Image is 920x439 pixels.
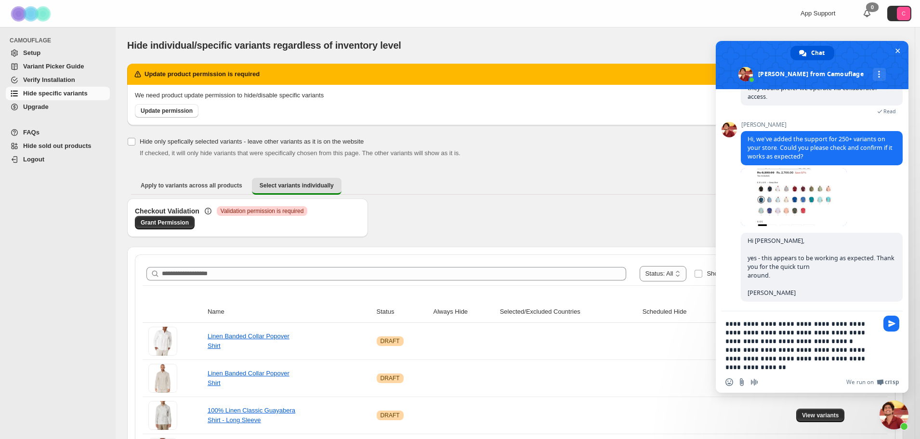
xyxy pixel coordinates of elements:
[725,319,878,372] textarea: Compose your message...
[141,182,242,189] span: Apply to variants across all products
[135,92,324,99] span: We need product update permission to hide/disable specific variants
[883,316,899,332] span: Send
[23,76,75,83] span: Verify Installation
[790,46,834,60] div: Chat
[801,10,835,17] span: App Support
[640,301,723,323] th: Scheduled Hide
[135,216,195,229] a: Grant Permission
[431,301,497,323] th: Always Hide
[748,237,894,297] span: Hi [PERSON_NAME], yes - this appears to be working as expected. Thank you for the quick turn arou...
[880,400,908,429] div: Close chat
[141,219,189,226] span: Grant Permission
[707,270,812,277] span: Show Camouflage managed products
[6,153,110,166] a: Logout
[902,11,906,16] text: C
[796,409,845,422] button: View variants
[802,412,839,419] span: View variants
[846,378,899,386] a: We run onCrisp
[381,412,400,419] span: DRAFT
[725,378,733,386] span: Insert an emoji
[6,139,110,153] a: Hide sold out products
[883,108,896,115] span: Read
[887,6,911,21] button: Avatar with initials C
[221,207,304,215] span: Validation permission is required
[897,7,910,20] span: Avatar with initials C
[23,142,92,149] span: Hide sold out products
[873,68,886,81] div: More channels
[748,135,893,160] span: Hi, we've added the support for 250+ variants on your store. Could you please check and confirm i...
[885,378,899,386] span: Crisp
[23,129,39,136] span: FAQs
[23,49,40,56] span: Setup
[497,301,640,323] th: Selected/Excluded Countries
[811,46,825,60] span: Chat
[750,378,758,386] span: Audio message
[23,103,49,110] span: Upgrade
[140,149,460,157] span: If checked, it will only hide variants that were specifically chosen from this page. The other va...
[8,0,56,27] img: Camouflage
[208,370,289,386] a: Linen Banded Collar Popover Shirt
[23,156,44,163] span: Logout
[127,40,401,51] span: Hide individual/specific variants regardless of inventory level
[381,374,400,382] span: DRAFT
[6,73,110,87] a: Verify Installation
[260,182,334,189] span: Select variants individually
[741,121,903,128] span: [PERSON_NAME]
[862,9,872,18] a: 0
[141,107,193,115] span: Update permission
[205,301,374,323] th: Name
[846,378,874,386] span: We run on
[135,104,198,118] a: Update permission
[374,301,431,323] th: Status
[252,178,342,195] button: Select variants individually
[145,69,260,79] h2: Update product permission is required
[6,60,110,73] a: Variant Picker Guide
[6,126,110,139] a: FAQs
[866,2,879,12] div: 0
[893,46,903,56] span: Close chat
[140,138,364,145] span: Hide only spefically selected variants - leave other variants as it is on the website
[381,337,400,345] span: DRAFT
[23,90,88,97] span: Hide specific variants
[133,178,250,193] button: Apply to variants across all products
[6,46,110,60] a: Setup
[738,378,746,386] span: Send a file
[23,63,84,70] span: Variant Picker Guide
[208,407,295,424] a: 100% Linen Classic Guayabera Shirt - Long Sleeve
[135,206,199,216] h3: Checkout Validation
[6,100,110,114] a: Upgrade
[10,37,111,44] span: CAMOUFLAGE
[6,87,110,100] a: Hide specific variants
[208,333,289,349] a: Linen Banded Collar Popover Shirt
